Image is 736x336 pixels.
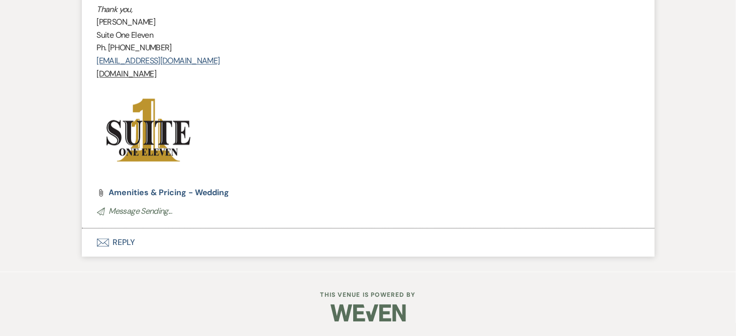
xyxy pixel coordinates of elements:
[331,295,406,330] img: Weven Logo
[97,30,154,40] span: Suite One Eleven
[82,228,655,257] button: Reply
[109,187,230,198] span: Amenities & Pricing - Wedding
[98,80,199,181] img: download.png
[109,189,230,197] a: Amenities & Pricing - Wedding
[97,4,133,15] em: Thank you,
[97,17,156,27] span: [PERSON_NAME]
[97,55,220,66] a: [EMAIL_ADDRESS][DOMAIN_NAME]
[97,68,157,79] u: [DOMAIN_NAME]
[97,205,640,218] p: Message Sending...
[97,42,172,53] span: Ph. [PHONE_NUMBER]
